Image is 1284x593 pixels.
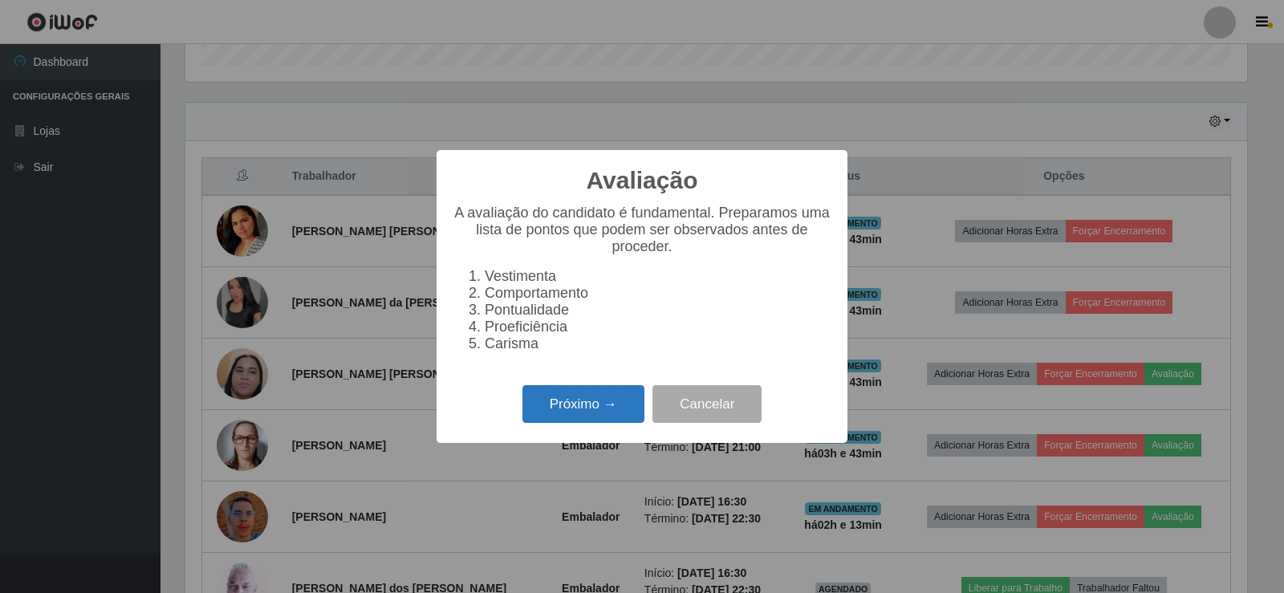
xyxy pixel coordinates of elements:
[587,166,698,195] h2: Avaliação
[485,285,831,302] li: Comportamento
[485,302,831,319] li: Pontualidade
[453,205,831,255] p: A avaliação do candidato é fundamental. Preparamos uma lista de pontos que podem ser observados a...
[522,385,644,423] button: Próximo →
[652,385,762,423] button: Cancelar
[485,335,831,352] li: Carisma
[485,319,831,335] li: Proeficiência
[485,268,831,285] li: Vestimenta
